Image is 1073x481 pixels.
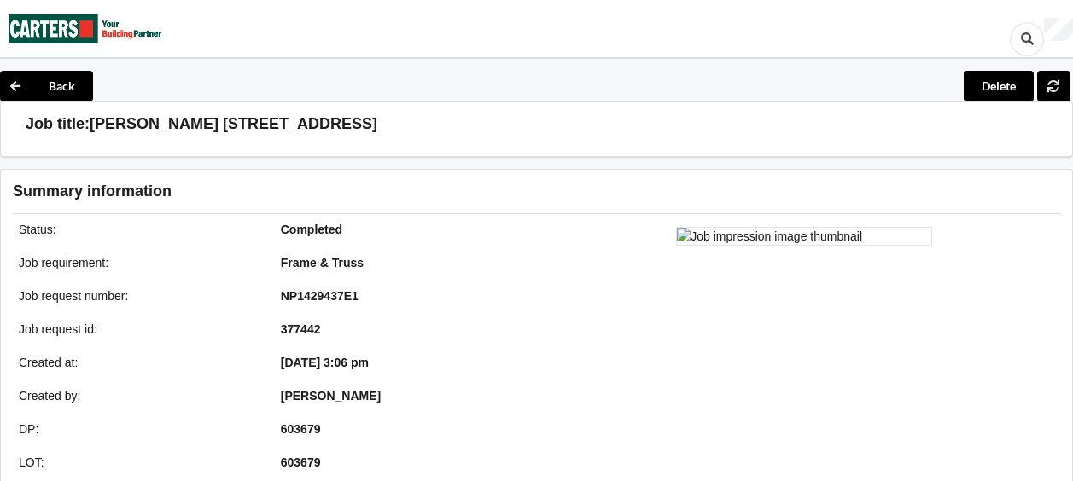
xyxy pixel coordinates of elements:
div: Created at : [7,354,269,371]
img: Carters [9,1,162,56]
b: 603679 [281,422,321,436]
div: DP : [7,420,269,438]
button: Delete [964,71,1034,101]
h3: [PERSON_NAME] [STREET_ADDRESS] [90,114,377,134]
b: Completed [281,223,342,236]
div: Job requirement : [7,254,269,271]
div: User Profile [1044,18,1073,42]
b: NP1429437E1 [281,289,359,303]
b: [PERSON_NAME] [281,389,381,403]
b: [DATE] 3:06 pm [281,356,369,369]
h3: Summary information [13,182,792,201]
b: 603679 [281,455,321,469]
div: Job request id : [7,321,269,338]
img: Job impression image thumbnail [676,227,932,246]
div: Created by : [7,387,269,404]
h3: Job title: [26,114,90,134]
div: Job request number : [7,287,269,304]
b: Frame & Truss [281,256,364,269]
b: 377442 [281,322,321,336]
div: Status : [7,221,269,238]
div: LOT : [7,454,269,471]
